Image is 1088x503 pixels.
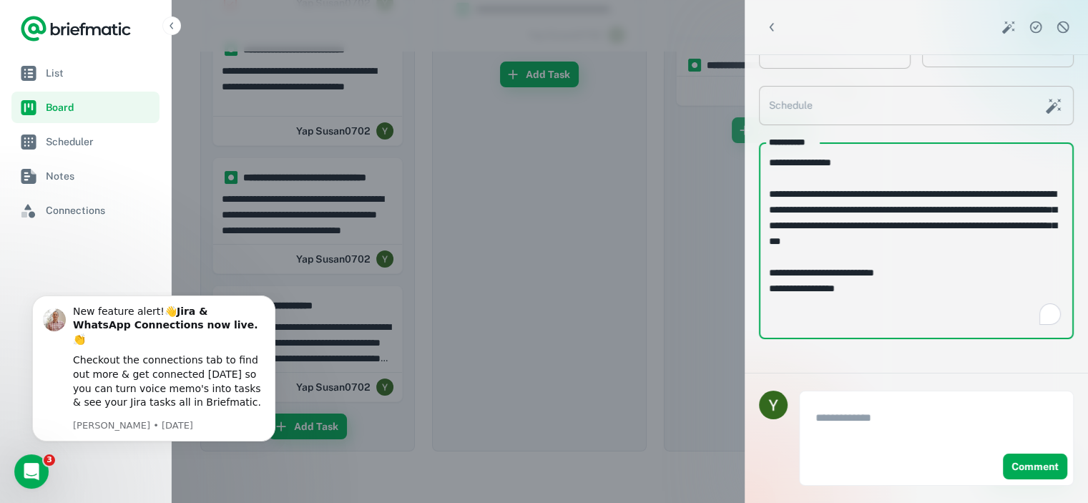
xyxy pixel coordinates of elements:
[1025,16,1047,38] button: Complete task
[998,16,1019,38] button: Smart Action
[1003,454,1067,479] button: Comment
[46,134,154,150] span: Scheduler
[1052,16,1074,38] button: Dismiss task
[11,195,160,226] a: Connections
[46,99,154,115] span: Board
[11,57,160,89] a: List
[46,65,154,81] span: List
[759,391,788,419] img: Yap Susan0702
[44,454,55,466] span: 3
[20,14,132,43] a: Logo
[46,168,154,184] span: Notes
[1042,94,1066,118] button: Schedule this task with AI
[11,92,160,123] a: Board
[11,292,297,496] iframe: To enrich screen reader interactions, please activate Accessibility in Grammarly extension settings
[14,454,49,489] iframe: Intercom live chat
[46,202,154,218] span: Connections
[11,160,160,192] a: Notes
[11,126,160,157] a: Scheduler
[745,55,1088,373] div: scrollable content
[759,14,785,40] button: Back
[769,155,1064,328] textarea: To enrich screen reader interactions, please activate Accessibility in Grammarly extension settings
